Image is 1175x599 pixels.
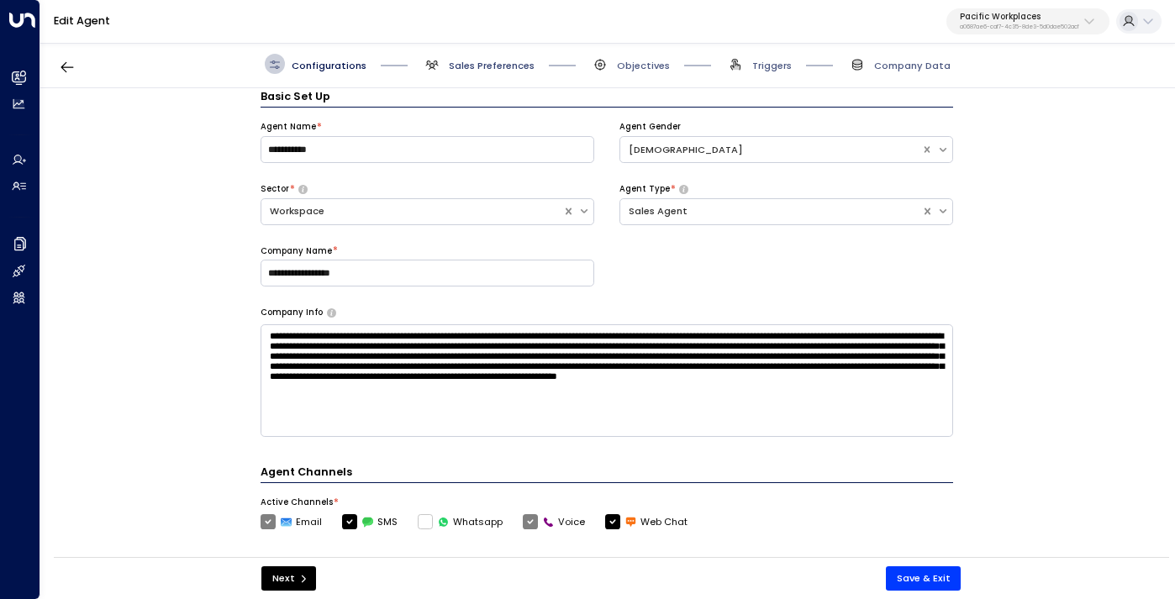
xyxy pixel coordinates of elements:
p: a0687ae6-caf7-4c35-8de3-5d0dae502acf [960,24,1079,30]
span: Objectives [617,59,670,72]
div: Workspace [270,204,554,218]
a: Edit Agent [54,13,110,28]
label: Whatsapp [418,514,503,529]
h4: Agent Channels [261,464,953,483]
label: Agent's Email Address [261,556,357,568]
label: Web Chat [605,514,688,529]
span: Configurations [292,59,366,72]
div: [DEMOGRAPHIC_DATA] [629,143,913,157]
label: Active Channels [261,497,333,508]
button: Provide a brief overview of your company, including your industry, products or services, and any ... [327,308,336,317]
label: Voice [523,514,585,529]
label: Company Info [261,307,323,318]
label: Company Name [261,245,332,257]
h3: Basic Set Up [261,88,953,108]
label: Agent Type [619,183,670,195]
label: Agent Gender [619,121,681,133]
label: Sector [261,183,289,195]
label: SMS [342,514,398,529]
span: Company Data [874,59,951,72]
div: Sales Agent [629,204,913,218]
p: Pacific Workplaces [960,12,1079,22]
button: Select whether your copilot will handle inquiries directly from leads or from brokers representin... [679,185,688,193]
span: Triggers [752,59,792,72]
button: Save & Exit [886,566,962,591]
button: Select whether your copilot will handle inquiries directly from leads or from brokers representin... [298,185,308,193]
label: Email [261,514,322,529]
label: Agent Name [261,121,316,133]
button: Next [261,566,316,591]
span: Sales Preferences [449,59,535,72]
button: Pacific Workplacesa0687ae6-caf7-4c35-8de3-5d0dae502acf [946,8,1109,35]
